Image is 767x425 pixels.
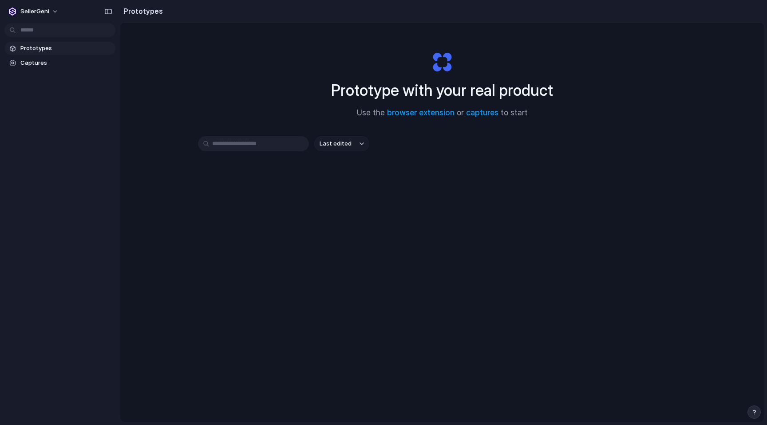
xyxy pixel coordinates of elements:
[314,136,369,151] button: Last edited
[20,44,112,53] span: Prototypes
[357,107,528,119] span: Use the or to start
[387,108,455,117] a: browser extension
[466,108,498,117] a: captures
[331,79,553,102] h1: Prototype with your real product
[320,139,352,148] span: Last edited
[20,59,112,67] span: Captures
[120,6,163,16] h2: Prototypes
[4,56,115,70] a: Captures
[20,7,49,16] span: SellerGeni
[4,4,63,19] button: SellerGeni
[4,42,115,55] a: Prototypes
